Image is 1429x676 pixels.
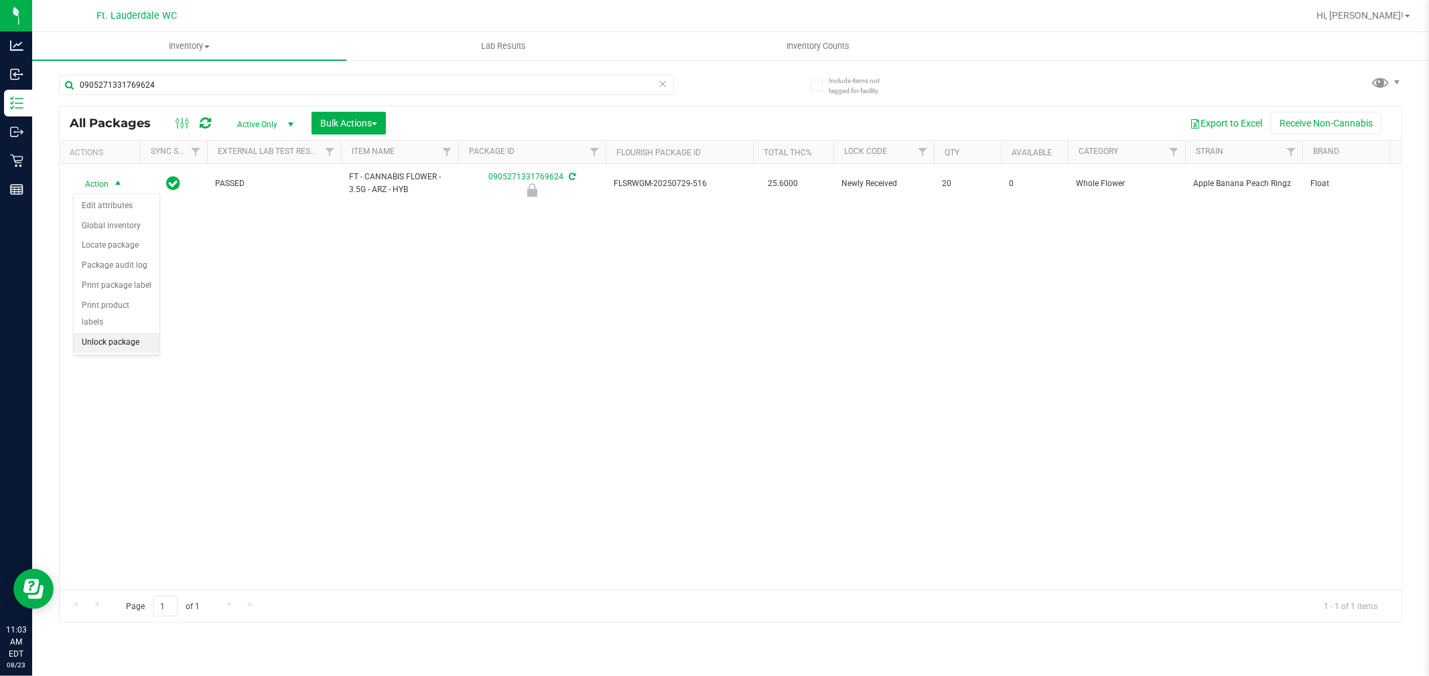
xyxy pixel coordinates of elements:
[1163,141,1185,163] a: Filter
[74,296,159,333] li: Print product labels
[10,96,23,110] inline-svg: Inventory
[59,75,674,95] input: Search Package ID, Item Name, SKU, Lot or Part Number...
[153,596,178,616] input: 1
[1079,147,1118,156] a: Category
[844,147,887,156] a: Lock Code
[768,40,868,52] span: Inventory Counts
[10,39,23,52] inline-svg: Analytics
[96,10,177,21] span: Ft. Lauderdale WC
[74,276,159,296] li: Print package label
[352,147,395,156] a: Item Name
[1316,10,1404,21] span: Hi, [PERSON_NAME]!
[319,141,341,163] a: Filter
[1009,177,1060,190] span: 0
[6,660,26,670] p: 08/23
[1280,141,1302,163] a: Filter
[1012,148,1052,157] a: Available
[13,569,54,609] iframe: Resource center
[456,183,608,197] div: Newly Received
[463,40,544,52] span: Lab Results
[659,75,668,92] span: Clear
[70,116,164,131] span: All Packages
[912,141,934,163] a: Filter
[841,177,926,190] span: Newly Received
[167,174,181,193] span: In Sync
[829,76,896,96] span: Include items not tagged for facility
[942,177,993,190] span: 20
[1313,596,1388,616] span: 1 - 1 of 1 items
[185,141,207,163] a: Filter
[1196,147,1223,156] a: Strain
[614,177,745,190] span: FLSRWGM-20250729-516
[10,154,23,167] inline-svg: Retail
[1076,177,1177,190] span: Whole Flower
[584,141,606,163] a: Filter
[32,32,346,60] a: Inventory
[74,236,159,256] li: Locate package
[661,32,975,60] a: Inventory Counts
[215,177,333,190] span: PASSED
[74,216,159,236] li: Global inventory
[567,172,575,181] span: Sync from Compliance System
[73,175,109,193] span: Action
[218,147,323,156] a: External Lab Test Result
[469,147,515,156] a: Package ID
[74,256,159,276] li: Package audit log
[1193,177,1294,190] span: Apple Banana Peach Ringz
[320,118,377,129] span: Bulk Actions
[1313,147,1339,156] a: Brand
[10,183,23,196] inline-svg: Reports
[1271,112,1381,135] button: Receive Non-Cannabis
[346,32,661,60] a: Lab Results
[761,174,805,193] span: 25.6000
[32,40,346,52] span: Inventory
[1310,177,1428,190] span: Float
[74,333,159,353] li: Unlock package
[70,148,135,157] div: Actions
[115,596,211,616] span: Page of 1
[10,68,23,81] inline-svg: Inbound
[616,148,701,157] a: Flourish Package ID
[10,125,23,139] inline-svg: Outbound
[349,171,450,196] span: FT - CANNABIS FLOWER - 3.5G - ARZ - HYB
[110,175,127,193] span: select
[74,196,159,216] li: Edit attributes
[1181,112,1271,135] button: Export to Excel
[436,141,458,163] a: Filter
[6,624,26,660] p: 11:03 AM EDT
[151,147,202,156] a: Sync Status
[945,148,959,157] a: Qty
[764,148,812,157] a: Total THC%
[488,172,563,181] a: 0905271331769624
[312,112,386,135] button: Bulk Actions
